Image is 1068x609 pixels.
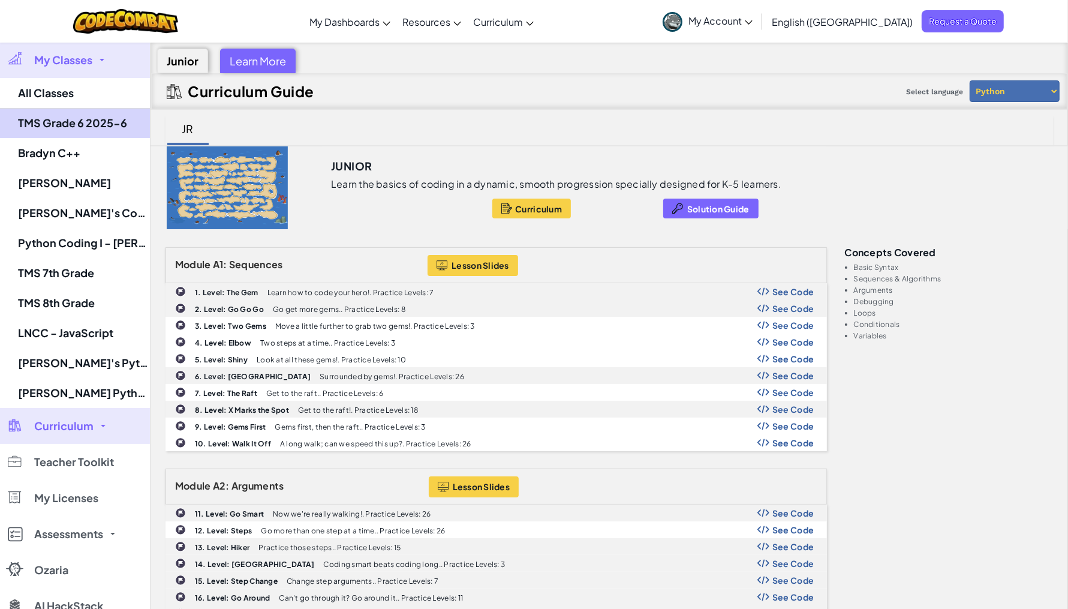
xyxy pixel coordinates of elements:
a: My Dashboards [303,5,396,38]
span: Resources [402,16,450,28]
span: Module [175,258,211,271]
span: English ([GEOGRAPHIC_DATA]) [772,16,913,28]
a: 9. Level: Gems First Gems first, then the raft.. Practice Levels: 3 Show Code Logo See Code [166,418,827,434]
img: IconChallengeLevel.svg [175,370,186,381]
a: Curriculum [467,5,540,38]
span: Lesson Slides [452,260,509,270]
img: Show Code Logo [757,422,769,430]
img: IconChallengeLevel.svg [175,387,186,398]
a: 1. Level: The Gem Learn how to code your hero!. Practice Levels: 7 Show Code Logo See Code [166,283,827,300]
span: Curriculum [515,204,562,214]
span: My Account [688,14,753,27]
span: See Code [772,337,814,347]
a: Resources [396,5,467,38]
b: 15. Level: Step Change [195,577,278,586]
span: See Code [772,371,814,380]
p: Change step arguments.. Practice Levels: 7 [287,577,438,585]
img: Show Code Logo [757,439,769,447]
span: Module [175,479,211,492]
h3: Junior [331,157,372,175]
span: Solution Guide [687,204,750,214]
a: 14. Level: [GEOGRAPHIC_DATA] Coding smart beats coding long.. Practice Levels: 3 Show Code Logo S... [166,555,827,572]
span: Lesson Slides [453,482,510,491]
span: Ozaria [34,565,68,575]
p: A long walk; can we speed this up?. Practice Levels: 26 [280,440,471,448]
button: Solution Guide [663,199,759,218]
img: Show Code Logo [757,371,769,380]
img: avatar [663,12,682,32]
img: Show Code Logo [757,304,769,313]
img: Show Code Logo [757,321,769,329]
p: Two steps at a time.. Practice Levels: 3 [260,339,395,347]
b: 13. Level: Hiker [195,543,249,552]
b: 10. Level: Walk It Off [195,439,271,448]
span: See Code [772,525,814,535]
img: IconCurriculumGuide.svg [167,84,182,99]
a: 10. Level: Walk It Off A long walk; can we speed this up?. Practice Levels: 26 Show Code Logo See... [166,434,827,451]
img: CodeCombat logo [73,9,178,34]
a: 6. Level: [GEOGRAPHIC_DATA] Surrounded by gems!. Practice Levels: 26 Show Code Logo See Code [166,367,827,384]
b: 8. Level: X Marks the Spot [195,406,289,415]
img: Show Code Logo [757,287,769,296]
span: Curriculum [34,421,94,431]
li: Variables [854,332,1054,340]
span: See Code [772,388,814,397]
button: Lesson Slides [429,476,519,497]
a: 5. Level: Shiny Look at all these gems!. Practice Levels: 10 Show Code Logo See Code [166,350,827,367]
span: Curriculum [473,16,523,28]
span: See Code [772,404,814,414]
p: Move a little further to grab two gems!. Practice Levels: 3 [275,322,475,330]
p: Go get more gems.. Practice Levels: 8 [273,305,406,313]
span: See Code [772,559,814,568]
h3: Concepts covered [845,247,1054,257]
a: Request a Quote [922,10,1004,32]
img: Show Code Logo [757,338,769,346]
img: Show Code Logo [757,526,769,534]
a: My Account [657,2,759,40]
span: A2: Arguments [213,479,284,492]
img: IconChallengeLevel.svg [175,421,186,431]
li: Basic Syntax [854,263,1054,271]
a: English ([GEOGRAPHIC_DATA]) [766,5,919,38]
img: IconChallengeLevel.svg [175,524,186,535]
span: See Code [772,354,814,364]
img: Show Code Logo [757,509,769,517]
p: Learn how to code your hero!. Practice Levels: 7 [267,289,434,296]
span: See Code [772,508,814,518]
img: IconChallengeLevel.svg [175,575,186,586]
img: IconChallengeLevel.svg [175,437,186,448]
img: Show Code Logo [757,405,769,413]
p: Coding smart beats coding long.. Practice Levels: 3 [324,560,506,568]
img: Show Code Logo [757,593,769,601]
button: Lesson Slides [428,255,518,276]
a: 12. Level: Steps Go more than one step at a time.. Practice Levels: 26 Show Code Logo See Code [166,521,827,538]
span: See Code [772,542,814,551]
li: Sequences & Algorithms [854,275,1054,283]
b: 1. Level: The Gem [195,288,258,297]
b: 7. Level: The Raft [195,389,257,398]
li: Loops [854,309,1054,317]
p: Can't go through it? Go around it.. Practice Levels: 11 [279,594,463,602]
img: IconChallengeLevel.svg [175,320,186,331]
b: 9. Level: Gems First [195,422,266,431]
img: Show Code Logo [757,559,769,568]
img: IconChallengeLevel.svg [175,337,186,347]
a: 15. Level: Step Change Change step arguments.. Practice Levels: 7 Show Code Logo See Code [166,572,827,589]
span: See Code [772,421,814,431]
p: Get to the raft.. Practice Levels: 6 [266,389,384,397]
span: My Dashboards [309,16,380,28]
span: A1: Sequences [213,258,283,271]
img: IconChallengeLevel.svg [175,558,186,569]
p: Look at all these gems!. Practice Levels: 10 [257,356,406,364]
div: JR [170,115,206,143]
img: IconChallengeLevel.svg [175,353,186,364]
img: IconChallengeLevel.svg [175,303,186,314]
a: 2. Level: Go Go Go Go get more gems.. Practice Levels: 8 Show Code Logo See Code [166,300,827,317]
span: See Code [772,438,814,448]
b: 6. Level: [GEOGRAPHIC_DATA] [195,372,311,381]
img: IconChallengeLevel.svg [175,286,186,297]
a: 11. Level: Go Smart Now we're really walking!. Practice Levels: 26 Show Code Logo See Code [166,505,827,521]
